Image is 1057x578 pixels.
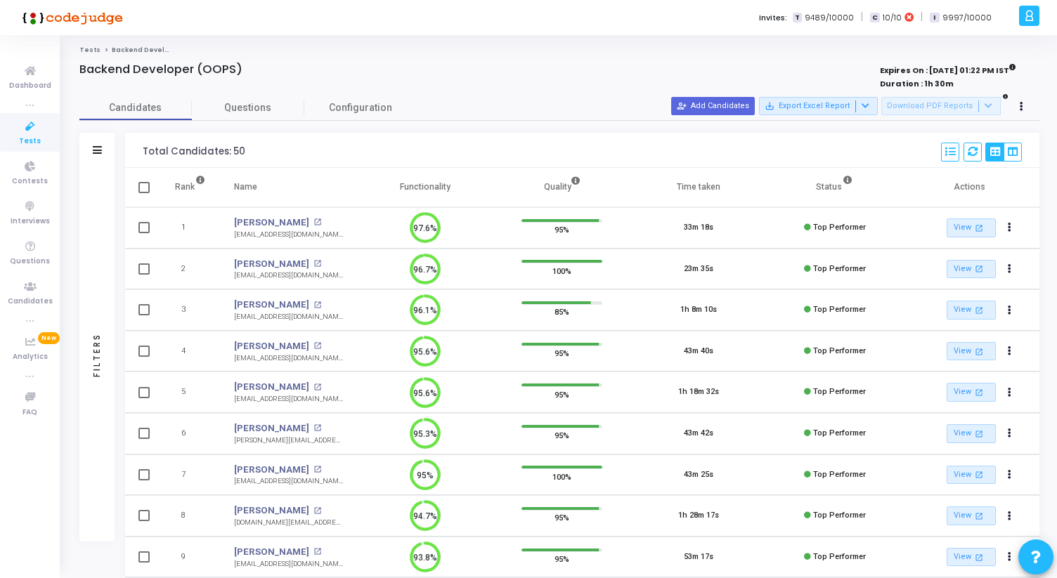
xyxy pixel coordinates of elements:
button: Actions [999,301,1019,320]
a: [PERSON_NAME] [234,545,309,559]
a: [PERSON_NAME] [234,298,309,312]
nav: breadcrumb [79,46,1039,55]
td: 9 [160,537,220,578]
div: [EMAIL_ADDRESS][DOMAIN_NAME] [234,559,343,570]
span: FAQ [22,407,37,419]
td: 2 [160,249,220,290]
div: 53m 17s [684,551,713,563]
button: Actions [999,506,1019,526]
mat-icon: open_in_new [313,507,321,515]
strong: Expires On : [DATE] 01:22 PM IST [880,61,1016,77]
th: Status [767,168,903,207]
th: Functionality [357,168,493,207]
div: 43m 25s [684,469,713,481]
a: View [947,260,996,279]
span: 9997/10000 [942,12,992,24]
a: View [947,342,996,361]
span: Top Performer [813,552,866,561]
th: Quality [493,168,630,207]
span: 85% [555,305,569,319]
a: [PERSON_NAME] [234,380,309,394]
span: Questions [10,256,50,268]
span: C [870,13,879,23]
span: T [793,13,802,23]
a: Tests [79,46,100,54]
mat-icon: open_in_new [973,510,985,522]
div: 43m 40s [684,346,713,357]
button: Actions [999,259,1019,279]
div: Time taken [677,179,720,195]
mat-icon: open_in_new [973,468,985,480]
mat-icon: save_alt [765,101,774,111]
span: Top Performer [813,264,866,273]
mat-icon: open_in_new [313,218,321,226]
span: Top Performer [813,305,866,314]
a: [PERSON_NAME] [234,504,309,518]
mat-icon: open_in_new [313,301,321,309]
span: Top Performer [813,511,866,520]
span: New [38,332,60,344]
span: 95% [555,552,569,566]
td: 5 [160,372,220,413]
span: Candidates [8,296,53,308]
div: 33m 18s [684,222,713,234]
div: 23m 35s [684,263,713,275]
a: View [947,424,996,443]
a: View [947,218,996,237]
button: Add Candidates [671,97,755,115]
mat-icon: open_in_new [973,428,985,440]
div: 1h 28m 17s [678,510,719,522]
div: Name [234,179,257,195]
span: 95% [555,428,569,442]
span: Tests [19,136,41,147]
mat-icon: open_in_new [973,386,985,398]
mat-icon: open_in_new [973,263,985,275]
button: Actions [999,424,1019,444]
div: [EMAIL_ADDRESS][DOMAIN_NAME] [234,476,343,487]
a: [PERSON_NAME] [234,463,309,477]
div: [EMAIL_ADDRESS][DOMAIN_NAME] [234,394,343,405]
div: Total Candidates: 50 [143,146,245,157]
h4: Backend Developer (OOPS) [79,63,242,77]
img: logo [18,4,123,32]
span: I [930,13,939,23]
a: [PERSON_NAME] [234,339,309,353]
label: Invites: [759,12,787,24]
a: View [947,466,996,485]
mat-icon: person_add_alt [677,101,687,111]
td: 4 [160,331,220,372]
span: Candidates [79,100,192,115]
mat-icon: open_in_new [973,551,985,563]
td: 8 [160,495,220,537]
div: [EMAIL_ADDRESS][DOMAIN_NAME] [234,353,343,364]
button: Actions [999,341,1019,361]
div: [EMAIL_ADDRESS][DOMAIN_NAME] [234,270,343,281]
button: Export Excel Report [759,97,878,115]
span: | [921,10,923,25]
span: Interviews [11,216,50,228]
td: 6 [160,413,220,454]
mat-icon: open_in_new [973,346,985,357]
th: Actions [903,168,1039,207]
div: [EMAIL_ADDRESS][DOMAIN_NAME] [234,312,343,322]
span: Questions [192,100,304,115]
mat-icon: open_in_new [313,466,321,473]
button: Actions [999,547,1019,567]
mat-icon: open_in_new [313,383,321,391]
mat-icon: open_in_new [313,424,321,432]
div: Filters [91,277,103,432]
span: Top Performer [813,223,866,232]
a: [PERSON_NAME] [234,421,309,435]
div: [DOMAIN_NAME][EMAIL_ADDRESS][DOMAIN_NAME] [234,518,343,528]
button: Download PDF Reports [881,97,1001,115]
button: Actions [999,465,1019,485]
strong: Duration : 1h 30m [880,78,954,89]
div: [PERSON_NAME][EMAIL_ADDRESS][DOMAIN_NAME] [234,435,343,446]
mat-icon: open_in_new [313,548,321,556]
a: [PERSON_NAME] [234,257,309,271]
mat-icon: open_in_new [313,260,321,268]
span: Analytics [13,351,48,363]
a: View [947,506,996,525]
span: 95% [555,387,569,401]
